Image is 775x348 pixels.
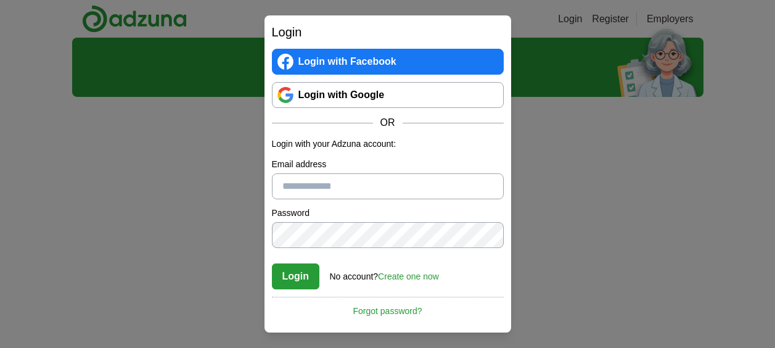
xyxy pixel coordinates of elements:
[272,263,320,289] button: Login
[272,49,504,75] a: Login with Facebook
[330,263,439,283] div: No account?
[272,138,504,151] p: Login with your Adzuna account:
[272,158,504,171] label: Email address
[378,271,439,281] a: Create one now
[272,207,504,220] label: Password
[272,297,504,318] a: Forgot password?
[272,23,504,41] h2: Login
[373,115,403,130] span: OR
[272,82,504,108] a: Login with Google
